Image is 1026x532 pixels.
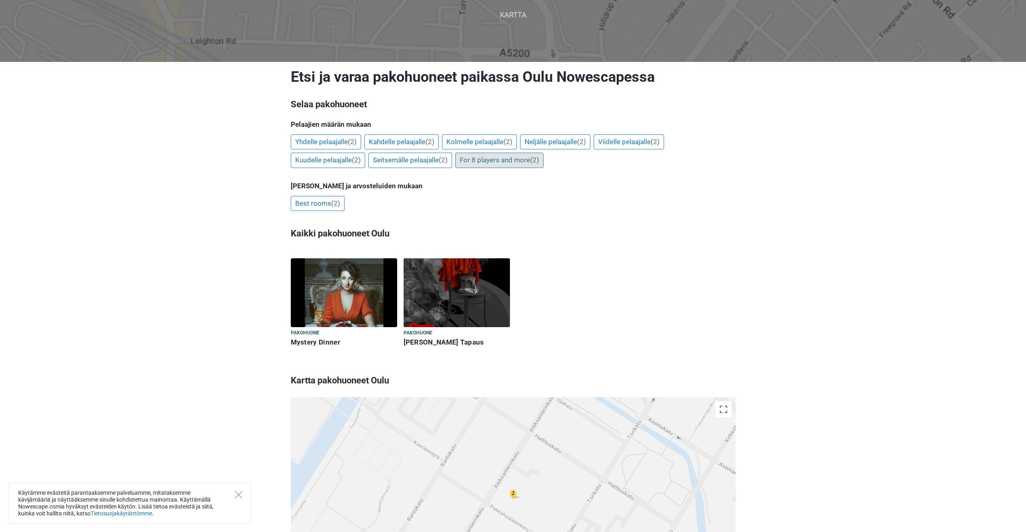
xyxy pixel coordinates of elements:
[404,258,510,327] img: Betty Stylesin Tapaus
[404,258,510,348] a: Betty Stylesin Tapaus Pakohuone [PERSON_NAME] Tapaus
[404,329,433,338] span: Pakohuone
[8,483,251,524] div: Käytämme evästeitä parantaaksemme palveluamme, mitataksemme kävijämääriä ja näyttääksemme sinulle...
[577,138,586,146] span: (2)
[331,199,340,207] span: (2)
[291,98,736,111] h3: Selaa pakohuoneet
[291,223,736,244] h3: Kaikki pakohuoneet Oulu
[520,134,590,150] a: Neljälle pelaajalle(2)
[594,134,664,150] a: Viidelle pelaajalle(2)
[291,370,736,391] h3: Kartta pakohuoneet Oulu
[291,68,736,86] h1: Etsi ja varaa pakohuoneet paikassa Oulu Nowescapessa
[291,338,397,347] h6: Mystery Dinner
[291,153,365,168] a: Kuudelle pelaajalle(2)
[291,329,320,338] span: Pakohuone
[364,134,439,150] a: Kahdelle pelaajalle(2)
[651,138,660,146] span: (2)
[510,490,520,499] img: map-view-ico-yellow.png
[368,153,452,168] a: Seitsemälle pelaajalle(2)
[235,491,242,498] button: Close
[291,196,345,211] a: Best rooms(2)
[291,182,736,190] h5: [PERSON_NAME] ja arvosteluiden mukaan
[352,156,361,164] span: (2)
[291,258,397,327] img: Mystery Dinner
[508,489,518,498] div: 2
[442,134,517,150] a: Kolmelle pelaajalle(2)
[530,156,539,164] span: (2)
[291,134,361,150] a: Yhdelle pelaajalle(2)
[455,153,544,168] a: For 8 players and more(2)
[425,138,434,146] span: (2)
[715,401,732,417] button: Koko näytön näkymä päälle/pois
[91,510,152,517] a: Tietosuojakäytäntömme
[348,138,357,146] span: (2)
[291,120,736,128] h5: Pelaajien määrän mukaan
[291,258,397,348] a: Mystery Dinner Pakohuone Mystery Dinner
[439,156,448,164] span: (2)
[503,138,512,146] span: (2)
[404,338,510,347] h6: [PERSON_NAME] Tapaus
